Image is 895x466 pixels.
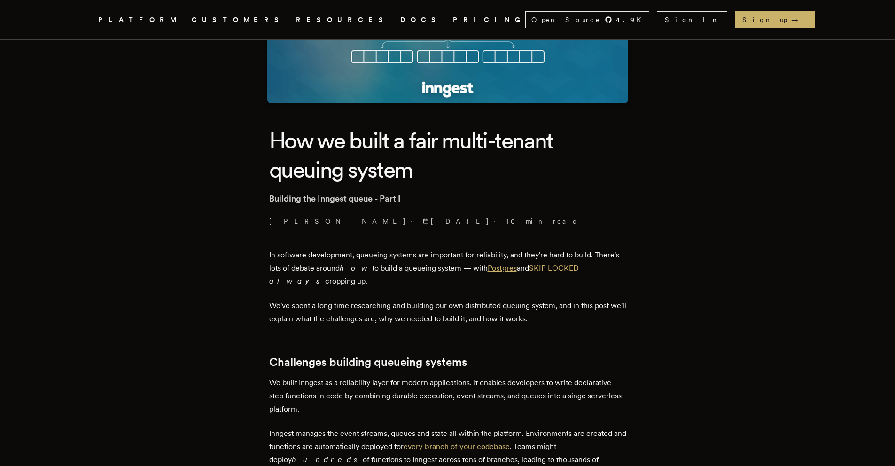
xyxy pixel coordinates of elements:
a: Postgres [488,264,517,272]
h2: Challenges building queueing systems [269,356,626,369]
a: CUSTOMERS [192,14,285,26]
span: 4.9 K [616,15,647,24]
p: Building the Inngest queue - Part I [269,192,626,205]
a: every branch of your codebase [404,442,510,451]
span: [DATE] [423,217,490,226]
p: · · [269,217,626,226]
a: Sign In [657,11,727,28]
button: RESOURCES [296,14,389,26]
em: how [340,264,372,272]
span: → [791,15,807,24]
p: We've spent a long time researching and building our own distributed queuing system, and in this ... [269,299,626,326]
a: SKIP LOCKED [529,264,579,272]
a: PRICING [453,14,525,26]
em: always [269,277,325,286]
span: 10 min read [506,217,578,226]
em: hundreds [292,455,363,464]
a: [PERSON_NAME] [269,217,406,226]
span: Open Source [531,15,601,24]
p: We built Inngest as a reliability layer for modern applications. It enables developers to write d... [269,376,626,416]
p: In software development, queueing systems are important for reliability, and they're hard to buil... [269,249,626,288]
a: Sign up [735,11,815,28]
h1: How we built a fair multi-tenant queuing system [269,126,626,185]
button: PLATFORM [98,14,180,26]
a: DOCS [400,14,442,26]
